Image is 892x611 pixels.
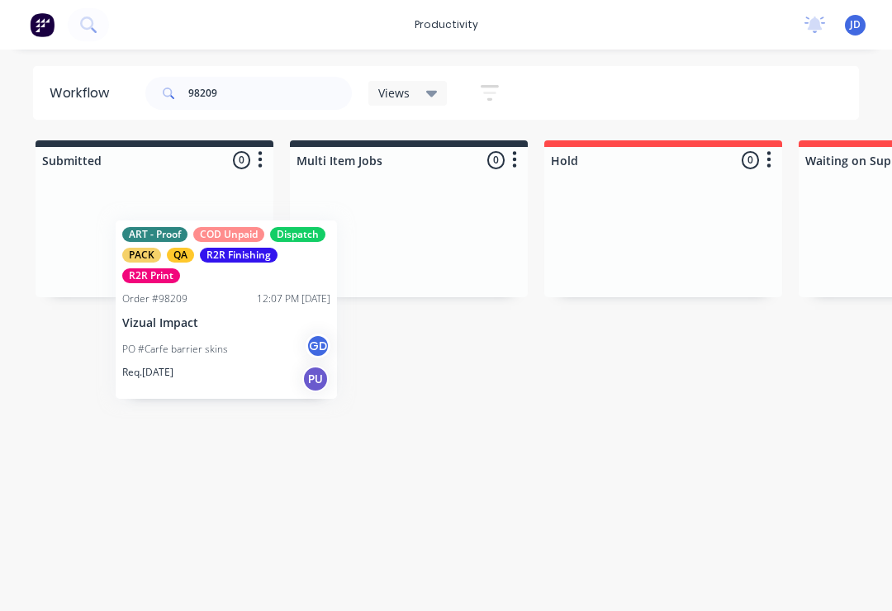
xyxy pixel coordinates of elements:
[406,12,486,37] div: productivity
[50,83,117,103] div: Workflow
[850,17,861,32] span: JD
[378,84,410,102] span: Views
[30,12,55,37] img: Factory
[188,77,352,110] input: Search for orders...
